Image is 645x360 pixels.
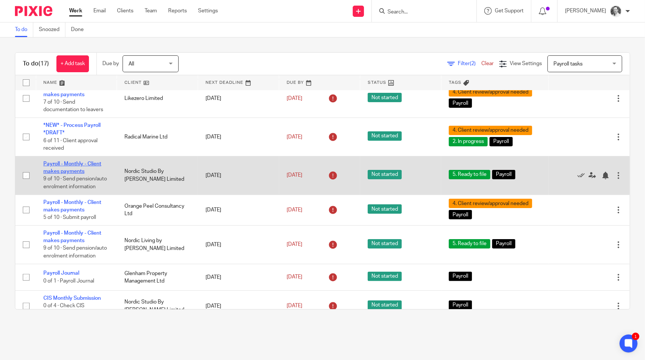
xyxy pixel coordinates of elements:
span: Not started [368,204,402,214]
td: Orange Peel Consultancy Ltd [117,195,198,225]
td: [DATE] [198,79,279,118]
a: Team [145,7,157,15]
a: Clear [481,61,494,66]
span: 9 of 10 · Send pension/auto enrolment information [43,177,107,190]
span: 4. Client review/approval needed [449,199,532,208]
span: [DATE] [287,96,302,101]
td: [DATE] [198,156,279,195]
span: Not started [368,239,402,248]
span: 5. Ready to file [449,239,490,248]
span: [DATE] [287,173,302,178]
a: CIS Monthly Submission [43,296,101,301]
span: 2. In progress [449,137,488,146]
span: [DATE] [287,207,302,213]
img: Pixie [15,6,52,16]
span: View Settings [510,61,542,66]
div: 1 [632,333,639,340]
span: (2) [470,61,476,66]
span: Payroll [449,210,472,219]
span: [DATE] [287,275,302,280]
span: (17) [38,61,49,67]
span: 6 of 11 · Client approval received [43,138,98,151]
span: 5 of 10 · Submit payroll [43,215,96,220]
a: Snoozed [39,22,65,37]
td: [DATE] [198,195,279,225]
a: Mark as done [577,172,589,179]
span: Payroll [449,272,472,281]
span: [DATE] [287,242,302,247]
span: [DATE] [287,134,302,140]
span: [DATE] [287,303,302,309]
a: Done [71,22,89,37]
span: Payroll [449,300,472,310]
a: Payroll - Monthly - Client makes payments [43,231,101,243]
a: Payroll - Monthly - Client makes payments [43,84,101,97]
a: Clients [117,7,133,15]
span: Not started [368,300,402,310]
a: Payroll - Monthly - Client makes payments [43,200,101,213]
td: Likezero Limited [117,79,198,118]
span: Not started [368,272,402,281]
span: All [129,61,134,67]
span: 0 of 1 · Payroll Journal [43,278,94,284]
span: Payroll [492,239,515,248]
span: Filter [458,61,481,66]
img: Rod%202%20Small.jpg [610,5,622,17]
span: Not started [368,93,402,102]
a: *NEW* - Process Payroll *DRAFT* [43,123,101,135]
span: 9 of 10 · Send pension/auto enrolment information [43,246,107,259]
span: 5. Ready to file [449,170,490,179]
td: Nordic Studio By [PERSON_NAME] Limited [117,291,198,321]
td: Radical Marine Ltd [117,118,198,156]
a: Payroll Journal [43,271,79,276]
span: 7 of 10 · Send documentation to leavers [43,100,103,113]
td: Nordic Living by [PERSON_NAME] Limited [117,225,198,264]
td: Glenham Property Management Ltd [117,264,198,290]
span: Payroll [449,98,472,108]
input: Search [387,9,454,16]
a: + Add task [56,55,89,72]
td: [DATE] [198,291,279,321]
span: Payroll tasks [553,61,583,67]
a: Work [69,7,82,15]
td: Nordic Studio By [PERSON_NAME] Limited [117,156,198,195]
a: Settings [198,7,218,15]
a: Reports [168,7,187,15]
td: [DATE] [198,264,279,290]
span: Tags [449,80,462,85]
span: Not started [368,170,402,179]
h1: To do [23,60,49,68]
a: Email [93,7,106,15]
td: [DATE] [198,118,279,156]
span: 4. Client review/approval needed [449,126,532,135]
span: 4. Client review/approval needed [449,87,532,97]
a: Payroll - Monthly - Client makes payments [43,161,101,174]
span: Payroll [492,170,515,179]
p: [PERSON_NAME] [565,7,606,15]
p: Due by [102,60,119,67]
a: To do [15,22,33,37]
td: [DATE] [198,225,279,264]
span: Not started [368,131,402,141]
span: 0 of 4 · Check CIS retentions [43,303,84,317]
span: Payroll [490,137,513,146]
span: Get Support [495,8,524,13]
